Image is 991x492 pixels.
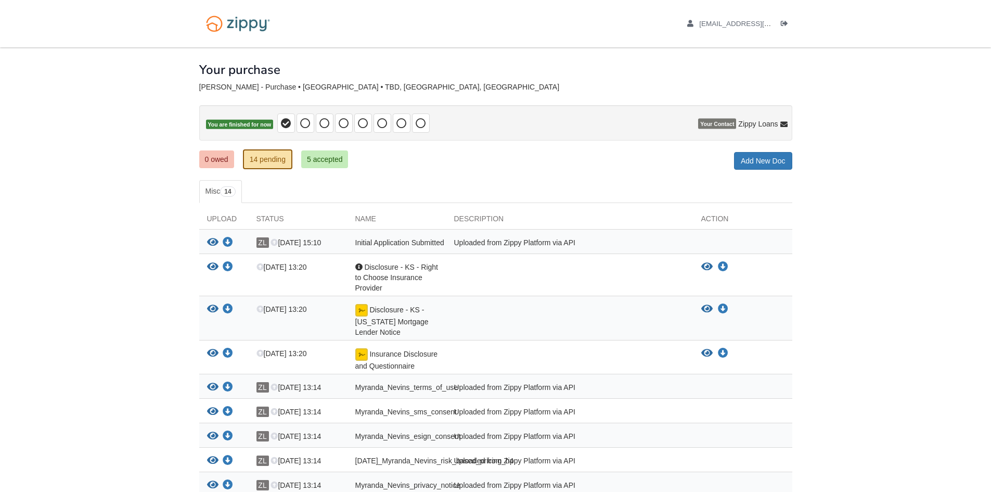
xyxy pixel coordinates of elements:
a: 0 owed [199,150,234,168]
button: View Myranda_Nevins_sms_consent [207,407,218,418]
div: Upload [199,213,249,229]
span: ZL [256,480,269,490]
a: Download Myranda_Nevins_esign_consent [223,433,233,441]
span: Disclosure - KS - Right to Choose Insurance Provider [355,263,438,292]
a: Download Myranda_Nevins_sms_consent [223,408,233,417]
div: Uploaded from Zippy Platform via API [446,407,693,420]
span: Myranda_Nevins_terms_of_use [355,383,458,392]
span: ZL [256,237,269,248]
span: Disclosure - KS - [US_STATE] Mortgage Lender Notice [355,306,429,336]
span: [DATE] 13:14 [271,432,321,440]
button: View Myranda_Nevins_privacy_notice [207,480,218,491]
a: Add New Doc [734,152,792,170]
button: View Insurance Disclosure and Questionnaire [207,348,218,359]
div: Uploaded from Zippy Platform via API [446,237,693,251]
img: Logo [199,10,277,37]
button: View Disclosure - KS - Kansas Mortgage Lender Notice [207,304,218,315]
a: Download Insurance Disclosure and Questionnaire [718,349,728,358]
span: Myranda_Nevins_privacy_notice [355,481,460,489]
span: [DATE] 13:14 [271,408,321,416]
button: View Myranda_Nevins_terms_of_use [207,382,218,393]
span: ZL [256,382,269,393]
span: 14 [220,186,235,197]
span: ZL [256,431,269,441]
div: Uploaded from Zippy Platform via API [446,382,693,396]
span: [DATE] 13:20 [256,349,307,358]
img: Document fully signed [355,304,368,317]
button: View Insurance Disclosure and Questionnaire [701,348,713,359]
span: You are finished for now [206,120,274,130]
a: Download Disclosure - KS - Right to Choose Insurance Provider [223,263,233,272]
div: Status [249,213,348,229]
a: Download Myranda_Nevins_privacy_notice [223,482,233,490]
div: Uploaded from Zippy Platform via API [446,431,693,445]
a: 14 pending [243,149,292,169]
span: ZL [256,407,269,417]
button: View Disclosure - KS - Kansas Mortgage Lender Notice [701,304,713,314]
a: Download Myranda_Nevins_terms_of_use [223,384,233,392]
span: [DATE] 13:20 [256,305,307,313]
a: Download Disclosure - KS - Kansas Mortgage Lender Notice [223,306,233,314]
a: Download Disclosure - KS - Right to Choose Insurance Provider [718,263,728,271]
span: ZL [256,456,269,466]
span: [DATE] 13:14 [271,383,321,392]
span: [DATE] 13:14 [271,457,321,465]
span: Initial Application Submitted [355,238,444,247]
a: Download Disclosure - KS - Kansas Mortgage Lender Notice [718,305,728,313]
a: Log out [781,20,792,30]
h1: Your purchase [199,63,280,77]
span: Myranda_Nevins_esign_consent [355,432,461,440]
div: Description [446,213,693,229]
a: Download 09-22-2025_Myranda_Nevins_risk_based_pricing_h4 [223,457,233,465]
div: Action [693,213,792,229]
div: Uploaded from Zippy Platform via API [446,456,693,469]
button: View Disclosure - KS - Right to Choose Insurance Provider [701,262,713,272]
span: Your Contact [698,119,736,129]
img: Document fully signed [355,348,368,361]
span: [DATE]_Myranda_Nevins_risk_based_pricing_h4 [355,457,514,465]
span: [DATE] 13:20 [256,263,307,271]
a: Download Insurance Disclosure and Questionnaire [223,350,233,358]
a: 5 accepted [301,150,349,168]
div: Name [348,213,446,229]
a: Misc [199,180,242,203]
button: View Initial Application Submitted [207,237,218,248]
span: Zippy Loans [738,119,778,129]
span: Insurance Disclosure and Questionnaire [355,350,438,370]
div: [PERSON_NAME] - Purchase • [GEOGRAPHIC_DATA] • TBD, [GEOGRAPHIC_DATA], [GEOGRAPHIC_DATA] [199,83,792,92]
button: View 09-22-2025_Myranda_Nevins_risk_based_pricing_h4 [207,456,218,466]
a: Download Initial Application Submitted [223,239,233,247]
span: [DATE] 15:10 [271,238,321,247]
span: [DATE] 13:14 [271,481,321,489]
a: edit profile [687,20,819,30]
button: View Disclosure - KS - Right to Choose Insurance Provider [207,262,218,273]
span: myrandanevins@gmail.com [699,20,818,28]
button: View Myranda_Nevins_esign_consent [207,431,218,442]
span: Myranda_Nevins_sms_consent [355,408,457,416]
